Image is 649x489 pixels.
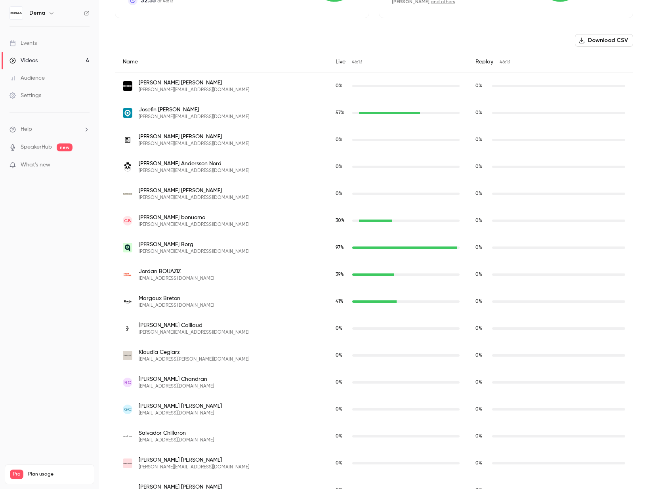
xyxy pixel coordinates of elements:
span: 0 % [336,164,342,169]
span: 97 % [336,245,344,250]
span: Replay watch time [475,244,488,251]
span: Live watch time [336,379,348,386]
div: sally@farmhouse.agency [115,180,633,207]
span: 0 % [475,218,482,223]
span: [PERSON_NAME] Chandran [139,375,214,383]
span: Plan usage [28,471,89,478]
li: help-dropdown-opener [10,125,90,134]
img: bluebirdmedia.com [123,135,132,145]
div: Live [328,52,468,73]
span: [PERSON_NAME][EMAIL_ADDRESS][DOMAIN_NAME] [139,114,249,120]
span: Live watch time [336,163,348,170]
div: Settings [10,92,41,99]
span: 0 % [336,84,342,88]
span: [PERSON_NAME][EMAIL_ADDRESS][DOMAIN_NAME] [139,168,249,174]
span: 0 % [475,407,482,412]
div: margaux.breton@rouje.com [115,288,633,315]
span: 46:13 [500,60,510,65]
img: minirodini.se [123,162,132,172]
span: [PERSON_NAME] [PERSON_NAME] [139,187,249,195]
span: 0 % [475,138,482,142]
iframe: Noticeable Trigger [80,162,90,169]
span: 0 % [336,353,342,358]
span: 0 % [336,461,342,466]
span: Josefin [PERSON_NAME] [139,106,249,114]
span: Replay watch time [475,298,488,305]
span: [PERSON_NAME] Caillaud [139,321,249,329]
span: [PERSON_NAME] [PERSON_NAME] [139,79,249,87]
span: RC [124,379,131,386]
img: insignia.com [123,432,132,441]
span: new [57,143,73,151]
span: Klaudia Ceglarz [139,348,249,356]
div: rikichandran@gmail.com [115,369,633,396]
span: Live watch time [336,109,348,117]
span: Live watch time [336,433,348,440]
span: 30 % [336,218,345,223]
img: hoodrichuk.com [123,81,132,91]
span: 41 % [336,299,344,304]
span: [EMAIL_ADDRESS][DOMAIN_NAME] [139,410,222,416]
span: 0 % [475,164,482,169]
span: [EMAIL_ADDRESS][DOMAIN_NAME] [139,383,214,390]
div: klaudia.ceglarz@gant.com [115,342,633,369]
span: gb [124,217,131,224]
img: rouje.com [123,297,132,306]
span: [PERSON_NAME][EMAIL_ADDRESS][DOMAIN_NAME] [139,464,249,470]
span: [EMAIL_ADDRESS][PERSON_NAME][DOMAIN_NAME] [139,356,249,363]
span: Live watch time [336,352,348,359]
a: SpeakerHub [21,143,52,151]
span: 0 % [475,434,482,439]
span: Margaux Breton [139,294,214,302]
span: What's new [21,161,50,169]
span: 0 % [475,272,482,277]
span: 0 % [475,245,482,250]
span: Live watch time [336,136,348,143]
span: 39 % [336,272,344,277]
img: Dema [10,7,23,19]
span: 0 % [336,380,342,385]
span: [PERSON_NAME] Borg [139,241,249,248]
span: [PERSON_NAME] [PERSON_NAME] [139,456,249,464]
div: Replay [468,52,633,73]
img: thefrankieshop.com [123,324,132,333]
img: qred.com [123,243,132,252]
span: Replay watch time [475,217,488,224]
div: Videos [10,57,38,65]
span: Replay watch time [475,109,488,117]
div: s.chillaron@insignia.com [115,423,633,450]
span: Replay watch time [475,82,488,90]
img: bubbleroom.com [123,458,132,468]
span: 46:13 [352,60,362,65]
span: Replay watch time [475,460,488,467]
div: robin@thefrankieshop.com [115,315,633,342]
div: josefin.andersson@uc.se [115,99,633,126]
span: 0 % [475,380,482,385]
span: [PERSON_NAME][EMAIL_ADDRESS][DOMAIN_NAME] [139,195,249,201]
span: [EMAIL_ADDRESS][DOMAIN_NAME] [139,437,214,443]
div: andreas.borg@qred.com [115,234,633,261]
span: Replay watch time [475,163,488,170]
span: Jordan BOUAZIZ [139,267,214,275]
span: Live watch time [336,190,348,197]
span: 0 % [475,299,482,304]
img: gant.com [123,351,132,360]
span: [EMAIL_ADDRESS][DOMAIN_NAME] [139,275,214,282]
span: 0 % [475,461,482,466]
span: 57 % [336,111,344,115]
div: Name [115,52,328,73]
span: [PERSON_NAME][EMAIL_ADDRESS][DOMAIN_NAME] [139,329,249,336]
span: 0 % [475,191,482,196]
span: Replay watch time [475,406,488,413]
span: Replay watch time [475,190,488,197]
span: [EMAIL_ADDRESS][DOMAIN_NAME] [139,302,214,309]
div: giorgio.bonuomo@iafnetwork.com [115,207,633,234]
span: Live watch time [336,325,348,332]
span: 0 % [336,326,342,331]
span: Replay watch time [475,271,488,278]
span: [PERSON_NAME][EMAIL_ADDRESS][DOMAIN_NAME] [139,87,249,93]
span: Pro [10,470,23,479]
span: 0 % [336,138,342,142]
span: Live watch time [336,217,348,224]
span: [PERSON_NAME][EMAIL_ADDRESS][DOMAIN_NAME] [139,248,249,255]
